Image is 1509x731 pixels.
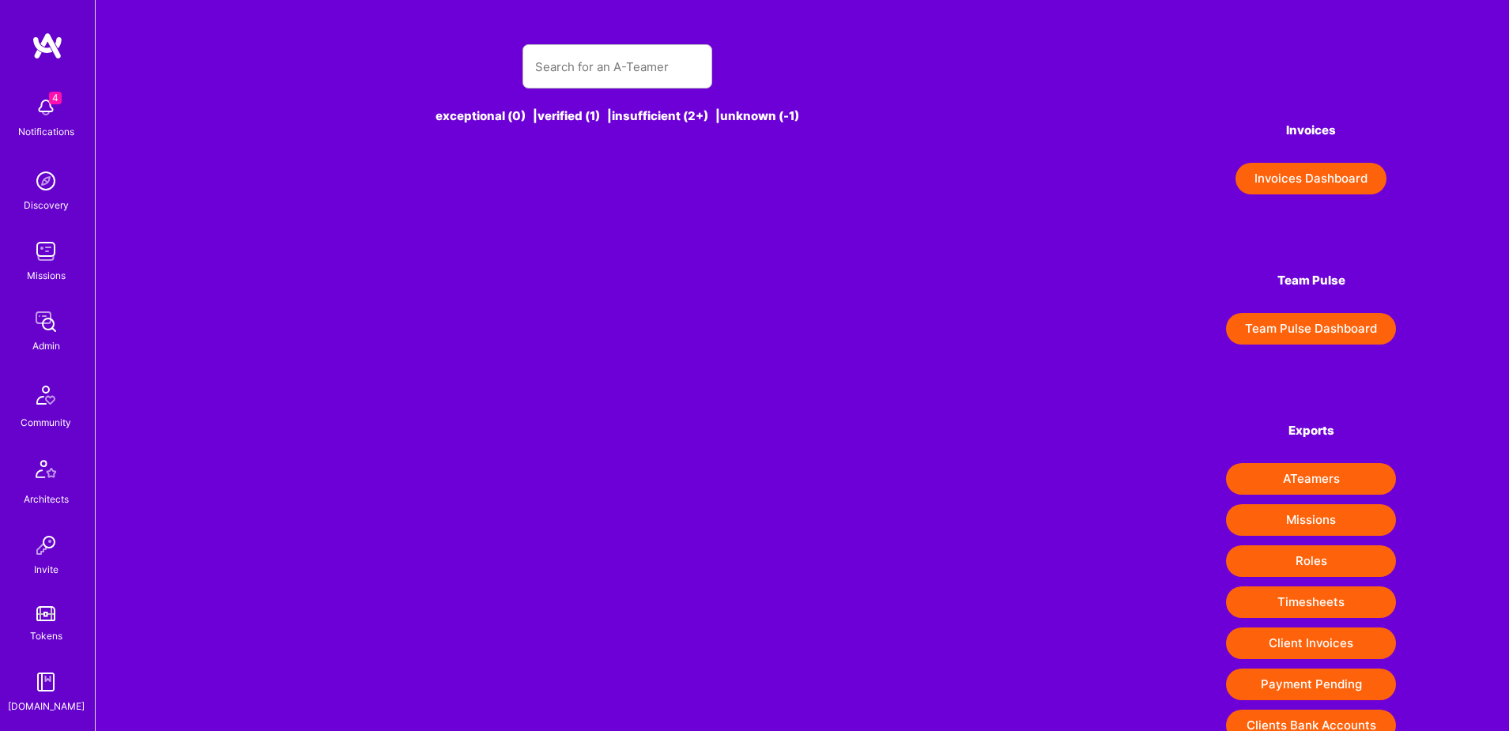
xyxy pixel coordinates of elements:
div: exceptional (0) | verified (1) | insufficient (2+) | unknown (-1) [209,107,1026,124]
button: ATeamers [1226,463,1396,495]
input: Search for an A-Teamer [535,47,700,87]
div: [DOMAIN_NAME] [8,698,85,714]
a: Invoices Dashboard [1226,163,1396,194]
div: Community [21,414,71,431]
button: Roles [1226,545,1396,577]
img: logo [32,32,63,60]
div: Missions [27,267,66,284]
div: Notifications [18,123,74,140]
button: Timesheets [1226,586,1396,618]
button: Team Pulse Dashboard [1226,313,1396,345]
img: bell [30,92,62,123]
img: discovery [30,165,62,197]
img: tokens [36,606,55,621]
img: Invite [30,529,62,561]
h4: Team Pulse [1226,273,1396,288]
img: guide book [30,666,62,698]
button: Client Invoices [1226,627,1396,659]
h4: Exports [1226,424,1396,438]
img: Architects [27,453,65,491]
button: Missions [1226,504,1396,536]
button: Payment Pending [1226,669,1396,700]
h4: Invoices [1226,123,1396,138]
div: Discovery [24,197,69,213]
div: Admin [32,337,60,354]
span: 4 [49,92,62,104]
div: Tokens [30,627,62,644]
img: admin teamwork [30,306,62,337]
img: teamwork [30,236,62,267]
button: Invoices Dashboard [1235,163,1386,194]
div: Invite [34,561,58,578]
div: Architects [24,491,69,507]
img: Community [27,376,65,414]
